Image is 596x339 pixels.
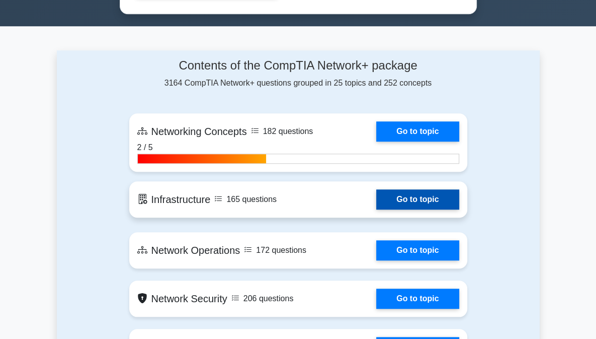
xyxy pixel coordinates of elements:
[376,189,459,210] a: Go to topic
[129,58,467,89] div: 3164 CompTIA Network+ questions grouped in 25 topics and 252 concepts
[129,58,467,73] h4: Contents of the CompTIA Network+ package
[376,240,459,260] a: Go to topic
[376,121,459,142] a: Go to topic
[376,289,459,309] a: Go to topic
